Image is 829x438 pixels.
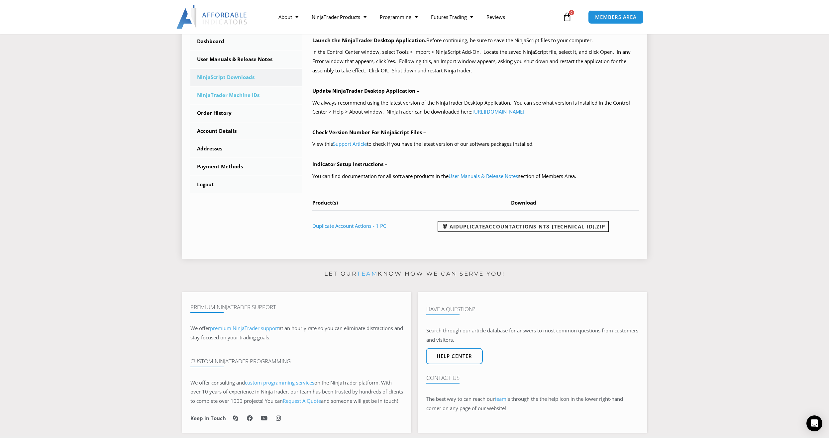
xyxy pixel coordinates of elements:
a: team [495,395,506,402]
a: premium NinjaTrader support [210,325,279,331]
a: 0 [553,7,582,27]
a: User Manuals & Release Notes [449,173,518,179]
a: team [357,270,378,277]
span: 0 [569,10,574,15]
h4: Premium NinjaTrader Support [190,304,403,310]
a: Account Details [190,123,303,140]
span: We offer consulting and [190,379,314,386]
a: Payment Methods [190,158,303,175]
span: MEMBERS AREA [595,15,637,20]
a: NinjaTrader Products [305,9,373,25]
img: LogoAI | Affordable Indicators – NinjaTrader [176,5,248,29]
a: [URL][DOMAIN_NAME] [472,108,524,115]
a: Programming [373,9,424,25]
p: The best way to can reach our is through the the help icon in the lower right-hand corner on any ... [426,394,639,413]
nav: Account pages [190,33,303,193]
span: Help center [437,354,472,359]
b: Launch the NinjaTrader Desktop Application. [312,37,426,44]
b: Check Version Number For NinjaScript Files – [312,129,426,135]
p: In the Control Center window, select Tools > Import > NinjaScript Add-On. Locate the saved NinjaS... [312,47,639,75]
div: Open Intercom Messenger [806,415,822,431]
span: Download [511,199,536,206]
p: Search through our article database for answers to most common questions from customers and visit... [426,326,639,345]
p: View this to check if you have the latest version of our software packages installed. [312,139,639,149]
a: NinjaTrader Machine IDs [190,87,303,104]
p: Let our know how we can serve you! [182,269,647,279]
b: Update NinjaTrader Desktop Application – [312,87,419,94]
a: Dashboard [190,33,303,50]
a: Order History [190,105,303,122]
b: Indicator Setup Instructions – [312,161,387,167]
span: We offer [190,325,210,331]
span: Product(s) [312,199,338,206]
span: on the NinjaTrader platform. With over 10 years of experience in NinjaTrader, our team has been t... [190,379,403,404]
a: Logout [190,176,303,193]
a: Futures Trading [424,9,480,25]
a: About [272,9,305,25]
h4: Contact Us [426,375,639,381]
a: MEMBERS AREA [588,10,644,24]
p: We always recommend using the latest version of the NinjaTrader Desktop Application. You can see ... [312,98,639,117]
a: Addresses [190,140,303,157]
p: Before continuing, be sure to save the NinjaScript files to your computer. [312,36,639,45]
p: You can find documentation for all software products in the section of Members Area. [312,172,639,181]
a: Request A Quote [283,397,321,404]
h4: Custom NinjaTrader Programming [190,358,403,365]
span: at an hourly rate so you can eliminate distractions and stay focused on your trading goals. [190,325,403,341]
nav: Menu [272,9,561,25]
a: AIDuplicateAccountActions_NT8_[TECHNICAL_ID].zip [438,221,609,232]
a: NinjaScript Downloads [190,69,303,86]
a: Support Article [333,140,367,147]
a: Help center [426,348,483,364]
a: custom programming services [245,379,314,386]
h6: Keep in Touch [190,415,226,421]
a: Duplicate Account Actions - 1 PC [312,222,386,229]
a: Reviews [480,9,512,25]
a: User Manuals & Release Notes [190,51,303,68]
h4: Have A Question? [426,306,639,312]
